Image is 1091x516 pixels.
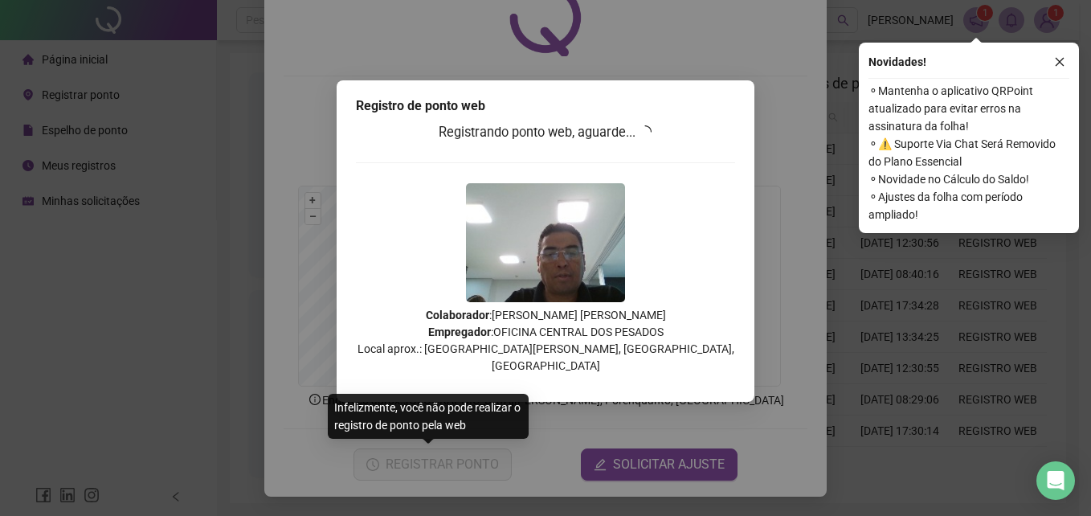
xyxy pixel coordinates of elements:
img: 9k= [466,183,625,302]
p: : [PERSON_NAME] [PERSON_NAME] : OFICINA CENTRAL DOS PESADOS Local aprox.: [GEOGRAPHIC_DATA][PERSO... [356,307,735,375]
div: Open Intercom Messenger [1036,461,1075,500]
span: Novidades ! [868,53,926,71]
span: ⚬ Novidade no Cálculo do Saldo! [868,170,1069,188]
span: ⚬ ⚠️ Suporte Via Chat Será Removido do Plano Essencial [868,135,1069,170]
span: ⚬ Ajustes da folha com período ampliado! [868,188,1069,223]
strong: Empregador [428,326,491,338]
h3: Registrando ponto web, aguarde... [356,122,735,143]
span: close [1054,56,1065,68]
div: Registro de ponto web [356,96,735,116]
span: ⚬ Mantenha o aplicativo QRPoint atualizado para evitar erros na assinatura da folha! [868,82,1069,135]
span: loading [637,123,655,141]
strong: Colaborador [426,309,489,321]
div: Infelizmente, você não pode realizar o registro de ponto pela web [328,394,529,439]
